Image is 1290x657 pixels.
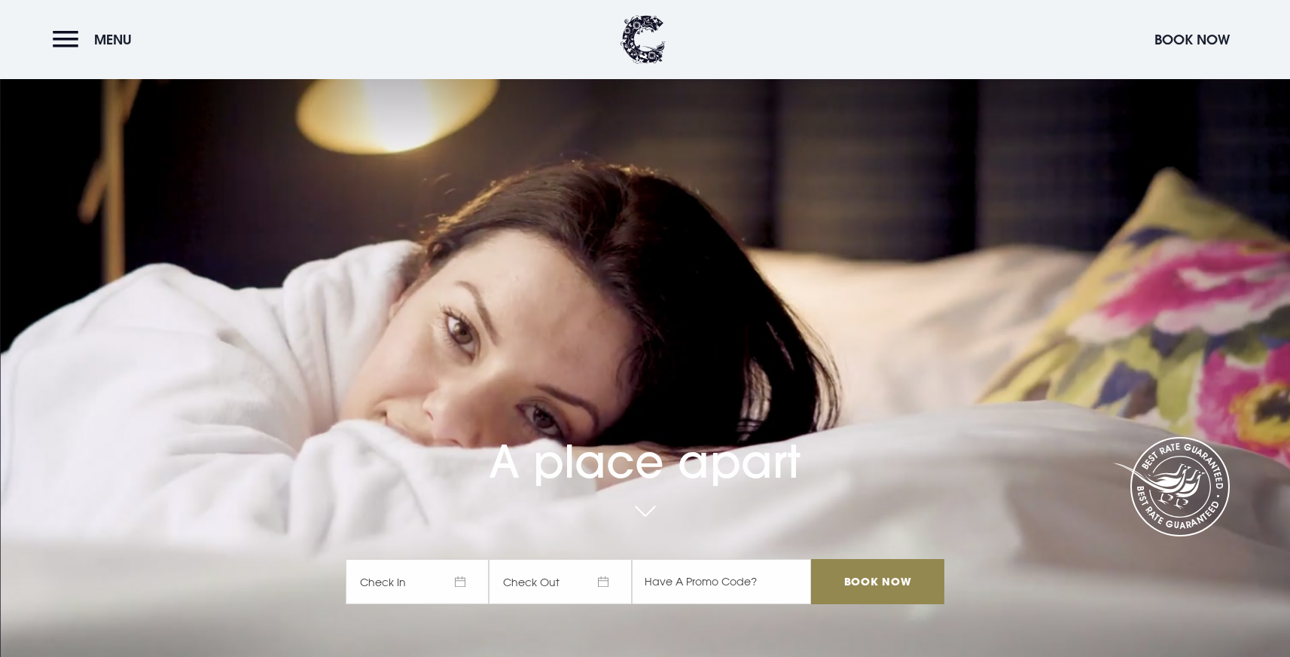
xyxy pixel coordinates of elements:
[346,395,944,488] h1: A place apart
[53,23,139,56] button: Menu
[489,559,632,604] span: Check Out
[621,15,666,64] img: Clandeboye Lodge
[811,559,944,604] input: Book Now
[1147,23,1237,56] button: Book Now
[94,31,132,48] span: Menu
[632,559,811,604] input: Have A Promo Code?
[346,559,489,604] span: Check In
